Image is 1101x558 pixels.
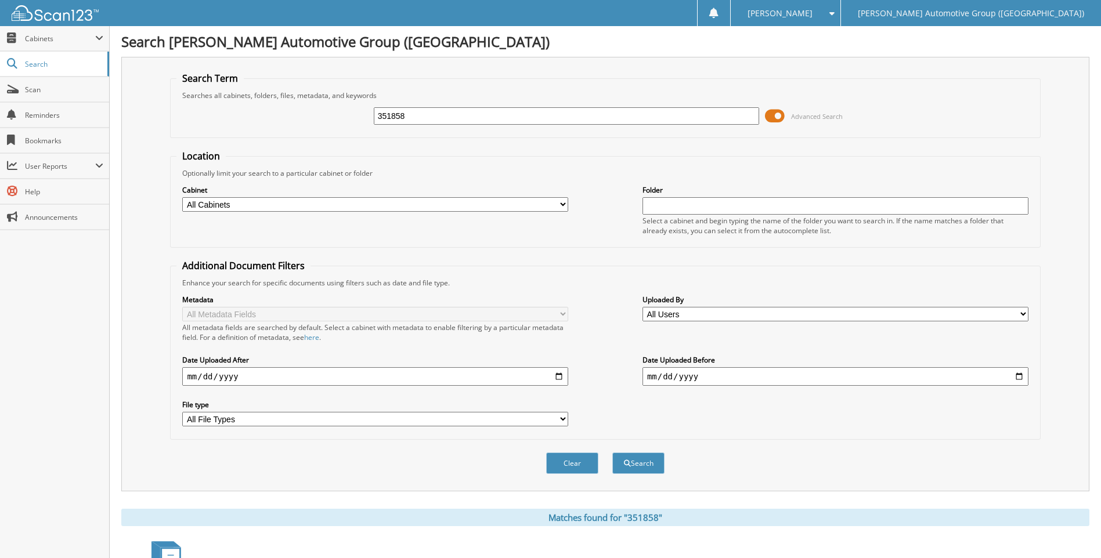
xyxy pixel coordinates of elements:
span: Reminders [25,110,103,120]
span: Bookmarks [25,136,103,146]
span: [PERSON_NAME] Automotive Group ([GEOGRAPHIC_DATA]) [858,10,1084,17]
label: Folder [642,185,1028,195]
div: Searches all cabinets, folders, files, metadata, and keywords [176,90,1034,100]
h1: Search [PERSON_NAME] Automotive Group ([GEOGRAPHIC_DATA]) [121,32,1089,51]
legend: Location [176,150,226,162]
label: Date Uploaded After [182,355,568,365]
div: Matches found for "351858" [121,509,1089,526]
label: Cabinet [182,185,568,195]
input: start [182,367,568,386]
span: User Reports [25,161,95,171]
span: Announcements [25,212,103,222]
legend: Search Term [176,72,244,85]
img: scan123-logo-white.svg [12,5,99,21]
label: Metadata [182,295,568,305]
div: Enhance your search for specific documents using filters such as date and file type. [176,278,1034,288]
legend: Additional Document Filters [176,259,311,272]
label: Uploaded By [642,295,1028,305]
span: Help [25,187,103,197]
span: Scan [25,85,103,95]
button: Search [612,452,665,474]
input: end [642,367,1028,386]
span: [PERSON_NAME] [748,10,813,17]
button: Clear [546,452,598,474]
a: here [304,332,319,342]
span: Advanced Search [791,112,843,121]
div: All metadata fields are searched by default. Select a cabinet with metadata to enable filtering b... [182,323,568,342]
span: Search [25,59,102,69]
div: Select a cabinet and begin typing the name of the folder you want to search in. If the name match... [642,216,1028,235]
label: Date Uploaded Before [642,355,1028,365]
div: Optionally limit your search to a particular cabinet or folder [176,168,1034,178]
label: File type [182,400,568,410]
span: Cabinets [25,34,95,44]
